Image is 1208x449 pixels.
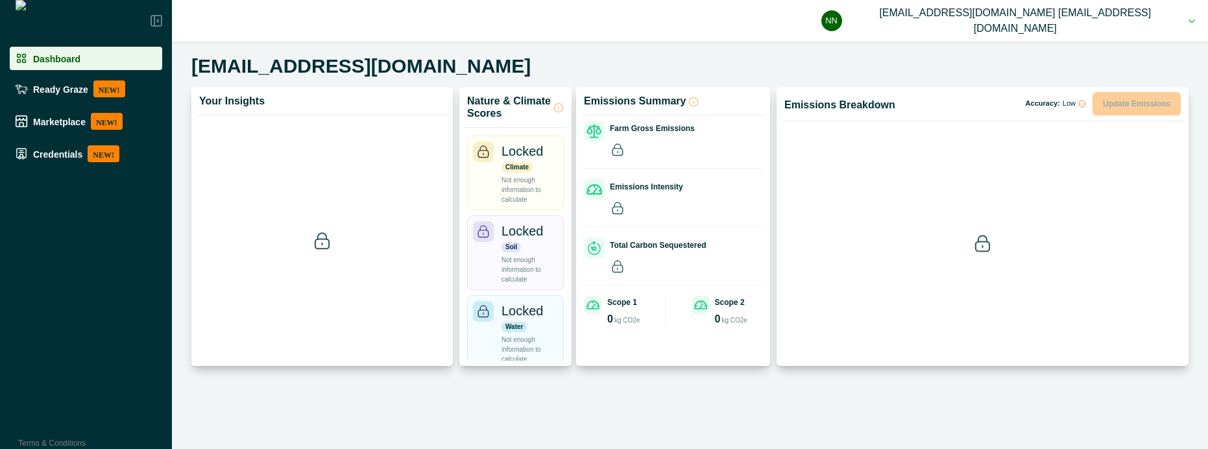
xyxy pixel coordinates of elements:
[501,162,533,173] p: Climate
[614,315,640,325] p: kg CO2e
[33,116,86,127] p: Marketplace
[33,84,88,94] p: Ready Graze
[10,108,162,135] a: MarketplaceNEW!
[610,181,683,193] p: Emissions Intensity
[715,314,721,324] p: 0
[501,175,558,204] p: Not enough information to calculate
[501,141,544,161] p: Locked
[199,95,265,107] p: Your Insights
[715,297,745,308] p: Scope 2
[191,55,531,78] h5: [EMAIL_ADDRESS][DOMAIN_NAME]
[610,239,706,251] p: Total Carbon Sequestered
[784,99,895,111] p: Emissions Breakdown
[10,47,162,70] a: Dashboard
[467,95,551,119] p: Nature & Climate Scores
[501,242,521,252] p: Soil
[1026,100,1086,108] p: Accuracy:
[501,221,544,241] p: Locked
[607,297,637,308] p: Scope 1
[18,439,86,448] a: Terms & Conditions
[721,315,747,325] p: kg CO2e
[1063,100,1076,108] span: Low
[584,95,686,107] p: Emissions Summary
[10,75,162,103] a: Ready GrazeNEW!
[501,335,558,364] p: Not enough information to calculate
[1093,92,1181,115] button: Update Emissions
[93,80,125,97] p: NEW!
[10,140,162,167] a: CredentialsNEW!
[33,53,80,64] p: Dashboard
[88,145,119,162] p: NEW!
[33,149,82,159] p: Credentials
[91,113,123,130] p: NEW!
[610,123,695,134] p: Farm Gross Emissions
[607,314,613,324] p: 0
[501,255,558,284] p: Not enough information to calculate
[501,301,544,321] p: Locked
[501,322,527,332] p: Water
